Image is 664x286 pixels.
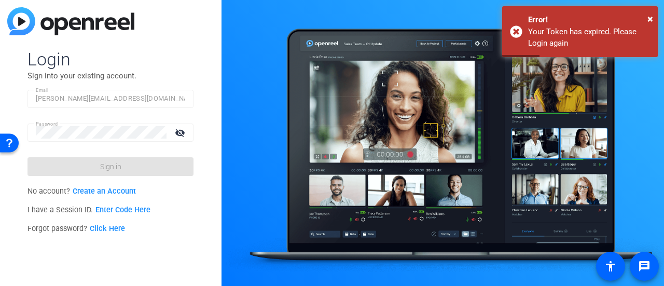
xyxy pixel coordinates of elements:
[27,70,193,81] p: Sign into your existing account.
[27,224,125,233] span: Forgot password?
[36,121,58,127] mat-label: Password
[528,14,650,26] div: Error!
[36,92,185,105] input: Enter Email Address
[169,125,193,140] mat-icon: visibility_off
[7,7,134,35] img: blue-gradient.svg
[27,48,193,70] span: Login
[90,224,125,233] a: Click Here
[27,206,150,214] span: I have a Session ID.
[638,260,651,273] mat-icon: message
[528,26,650,49] div: Your Token has expired. Please Login again
[647,12,653,25] span: ×
[95,206,150,214] a: Enter Code Here
[27,187,136,196] span: No account?
[647,11,653,26] button: Close
[73,187,136,196] a: Create an Account
[604,260,617,273] mat-icon: accessibility
[36,87,49,93] mat-label: Email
